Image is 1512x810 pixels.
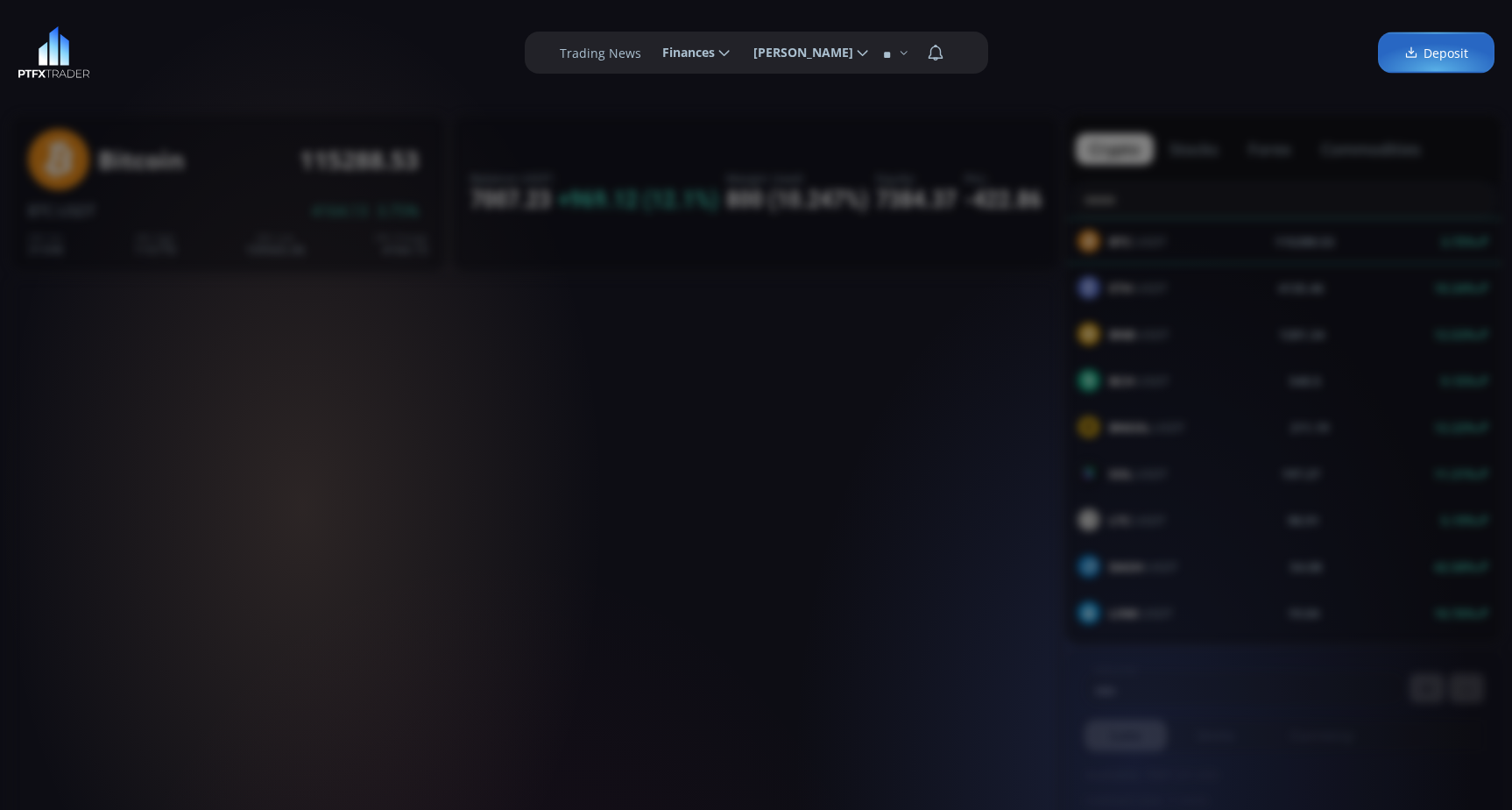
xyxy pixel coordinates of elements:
[560,44,641,62] label: Trading News
[1378,32,1494,74] a: Deposit
[650,35,715,70] span: Finances
[741,35,853,70] span: [PERSON_NAME]
[1404,44,1468,62] span: Deposit
[18,26,90,79] img: LOGO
